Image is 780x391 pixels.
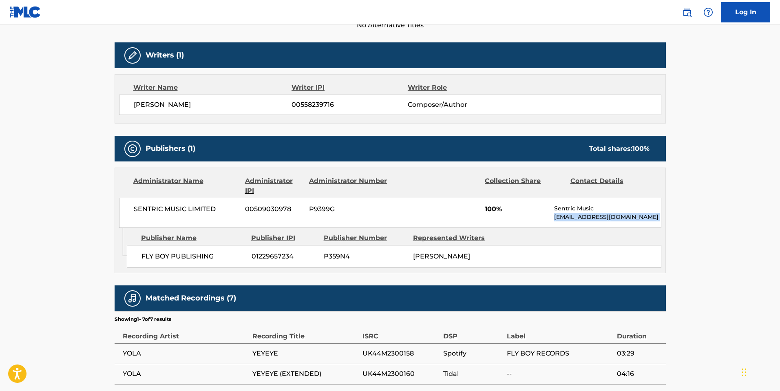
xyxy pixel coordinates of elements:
div: Total shares: [589,144,650,154]
div: ISRC [362,323,439,341]
div: Writer IPI [292,83,408,93]
span: No Alternative Titles [115,20,666,30]
h5: Matched Recordings (7) [146,294,236,303]
div: Recording Artist [123,323,248,341]
div: Publisher IPI [251,233,318,243]
div: Administrator Number [309,176,388,196]
img: Publishers [128,144,137,154]
span: P9399G [309,204,388,214]
div: Collection Share [485,176,564,196]
span: 01229657234 [252,252,318,261]
div: Writer Name [133,83,292,93]
span: Spotify [443,349,503,358]
span: YOLA [123,349,248,358]
p: [EMAIL_ADDRESS][DOMAIN_NAME] [554,213,661,221]
span: 100% [485,204,548,214]
a: Log In [721,2,770,22]
span: SENTRIC MUSIC LIMITED [134,204,239,214]
p: Sentric Music [554,204,661,213]
img: Writers [128,51,137,60]
span: YOLA [123,369,248,379]
span: 00509030978 [245,204,303,214]
div: Writer Role [408,83,513,93]
div: Help [700,4,716,20]
div: Drag [742,360,747,384]
span: YEYEYE (EXTENDED) [252,369,358,379]
img: help [703,7,713,17]
h5: Writers (1) [146,51,184,60]
span: 100 % [632,145,650,152]
iframe: Chat Widget [739,352,780,391]
span: FLY BOY PUBLISHING [141,252,245,261]
span: P359N4 [324,252,407,261]
span: [PERSON_NAME] [413,252,470,260]
div: Administrator IPI [245,176,303,196]
span: UK44M2300158 [362,349,439,358]
span: Tidal [443,369,503,379]
div: Publisher Number [324,233,407,243]
div: Recording Title [252,323,358,341]
div: DSP [443,323,503,341]
div: Contact Details [570,176,650,196]
div: Label [507,323,613,341]
h5: Publishers (1) [146,144,195,153]
span: YEYEYE [252,349,358,358]
img: MLC Logo [10,6,41,18]
span: 03:29 [617,349,661,358]
span: -- [507,369,613,379]
div: Administrator Name [133,176,239,196]
span: 04:16 [617,369,661,379]
div: Represented Writers [413,233,496,243]
span: 00558239716 [292,100,407,110]
a: Public Search [679,4,695,20]
span: FLY BOY RECORDS [507,349,613,358]
img: Matched Recordings [128,294,137,303]
span: UK44M2300160 [362,369,439,379]
img: search [682,7,692,17]
span: Composer/Author [408,100,513,110]
p: Showing 1 - 7 of 7 results [115,316,171,323]
span: [PERSON_NAME] [134,100,292,110]
div: Publisher Name [141,233,245,243]
div: Duration [617,323,661,341]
